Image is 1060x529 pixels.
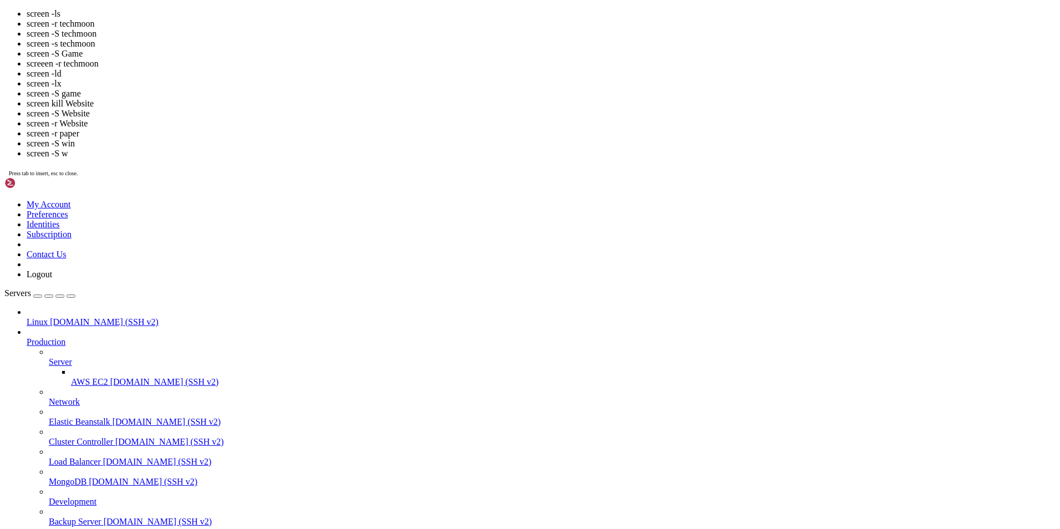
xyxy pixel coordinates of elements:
[4,334,916,344] x-row: There is a screen on:
[49,397,80,406] span: Network
[27,69,1056,79] li: screen -ld
[49,357,72,367] span: Server
[27,200,71,209] a: My Account
[49,457,101,466] span: Load Balancer
[27,99,1056,109] li: screen kill Website
[27,29,1056,39] li: screen -S techmoon
[27,220,60,229] a: Identities
[49,517,101,526] span: Backup Server
[4,80,916,89] x-row: System load: 1.12
[27,337,65,347] span: Production
[4,288,75,298] a: Servers
[4,316,916,325] x-row: Last login: [DATE] from [TECHNICAL_ID]
[71,377,108,386] span: AWS EC2
[110,377,219,386] span: [DOMAIN_NAME] (SSH v2)
[49,437,113,446] span: Cluster Controller
[49,447,1056,467] li: Load Balancer [DOMAIN_NAME] (SSH v2)
[4,127,916,136] x-row: Users logged in: 0
[27,89,1056,99] li: screen -S game
[4,108,916,118] x-row: Swap usage: 0%
[4,372,916,382] x-row: root@tth1:~# cd /home/techmoon
[27,109,1056,119] li: screen -S Website
[4,325,916,334] x-row: root@tth1:~# screen -ls
[4,136,916,146] x-row: IPv4 address for eth0: [TECHNICAL_ID]
[4,174,916,184] x-row: just raised the bar for easy, resilient and secure K8s cluster deployment.
[4,353,916,363] x-row: 1 Socket in /run/screen/S-root.
[27,39,1056,49] li: screen -s techmoon
[71,367,1056,387] li: AWS EC2 [DOMAIN_NAME] (SSH v2)
[49,497,1056,507] a: Development
[103,457,212,466] span: [DOMAIN_NAME] (SSH v2)
[4,33,916,42] x-row: * Management: [URL][DOMAIN_NAME]
[27,49,1056,59] li: screen -S Game
[9,170,78,176] span: Press tab to insert, esc to close.
[4,288,31,298] span: Servers
[27,119,1056,129] li: screen -r Website
[27,317,48,327] span: Linux
[4,89,916,99] x-row: Usage of /: 19.8% of 484.40GB
[140,382,144,391] div: (29, 40)
[4,61,916,70] x-row: System information as of [DATE]
[49,407,1056,427] li: Elastic Beanstalk [DOMAIN_NAME] (SSH v2)
[27,230,72,239] a: Subscription
[50,317,159,327] span: [DOMAIN_NAME] (SSH v2)
[27,269,52,279] a: Logout
[49,427,1056,447] li: Cluster Controller [DOMAIN_NAME] (SSH v2)
[4,287,916,297] x-row: Run 'do-release-upgrade' to upgrade to it.
[89,477,197,486] span: [DOMAIN_NAME] (SSH v2)
[4,118,916,127] x-row: Processes: 197
[27,9,1056,19] li: screen -ls
[49,417,1056,427] a: Elastic Beanstalk [DOMAIN_NAME] (SSH v2)
[4,212,916,221] x-row: Expanded Security Maintenance for Applications is not enabled.
[49,467,1056,487] li: MongoDB [DOMAIN_NAME] (SSH v2)
[4,165,916,174] x-row: * Strictly confined Kubernetes makes edge and IoT secure. Learn how MicroK8s
[27,129,1056,139] li: screen -r paper
[49,417,110,426] span: Elastic Beanstalk
[49,497,96,506] span: Development
[49,357,1056,367] a: Server
[49,477,1056,487] a: MongoDB [DOMAIN_NAME] (SSH v2)
[27,139,1056,149] li: screen -S win
[27,79,1056,89] li: screen -lx
[4,250,916,259] x-row: 5 additional security updates can be applied with ESM Apps.
[27,19,1056,29] li: screen -r techmoon
[49,517,1056,527] a: Backup Server [DOMAIN_NAME] (SSH v2)
[113,417,221,426] span: [DOMAIN_NAME] (SSH v2)
[49,347,1056,387] li: Server
[4,363,916,372] x-row: root@tth1:~# kill 24074
[4,177,68,189] img: Shellngn
[4,344,916,353] x-row: 24074.techmoon ([DATE] 18:01:35) (Detached)
[49,437,1056,447] a: Cluster Controller [DOMAIN_NAME] (SSH v2)
[27,149,1056,159] li: screen -S w
[115,437,224,446] span: [DOMAIN_NAME] (SSH v2)
[4,278,916,287] x-row: New release '24.04.3 LTS' available.
[49,507,1056,527] li: Backup Server [DOMAIN_NAME] (SSH v2)
[4,99,916,108] x-row: Memory usage: 64%
[27,250,67,259] a: Contact Us
[49,477,86,486] span: MongoDB
[27,317,1056,327] a: Linux [DOMAIN_NAME] (SSH v2)
[104,517,212,526] span: [DOMAIN_NAME] (SSH v2)
[49,457,1056,467] a: Load Balancer [DOMAIN_NAME] (SSH v2)
[27,337,1056,347] a: Production
[4,259,916,268] x-row: Learn more about enabling ESM Apps service at [URL][DOMAIN_NAME]
[4,4,916,14] x-row: Welcome to Ubuntu 22.04.5 LTS (GNU/Linux 5.15.0-151-generic x86_64)
[71,377,1056,387] a: AWS EC2 [DOMAIN_NAME] (SSH v2)
[27,307,1056,327] li: Linux [DOMAIN_NAME] (SSH v2)
[4,23,916,33] x-row: * Documentation: [URL][DOMAIN_NAME]
[27,210,68,219] a: Preferences
[27,59,1056,69] li: screeen -r techmoon
[4,146,916,155] x-row: IPv6 address for eth0: [TECHNICAL_ID]
[49,487,1056,507] li: Development
[49,397,1056,407] a: Network
[49,387,1056,407] li: Network
[4,382,916,391] x-row: root@tth1:/home/techmoon# scr
[4,193,916,202] x-row: [URL][DOMAIN_NAME]
[4,231,916,240] x-row: 0 updates can be applied immediately.
[4,42,916,52] x-row: * Support: [URL][DOMAIN_NAME]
